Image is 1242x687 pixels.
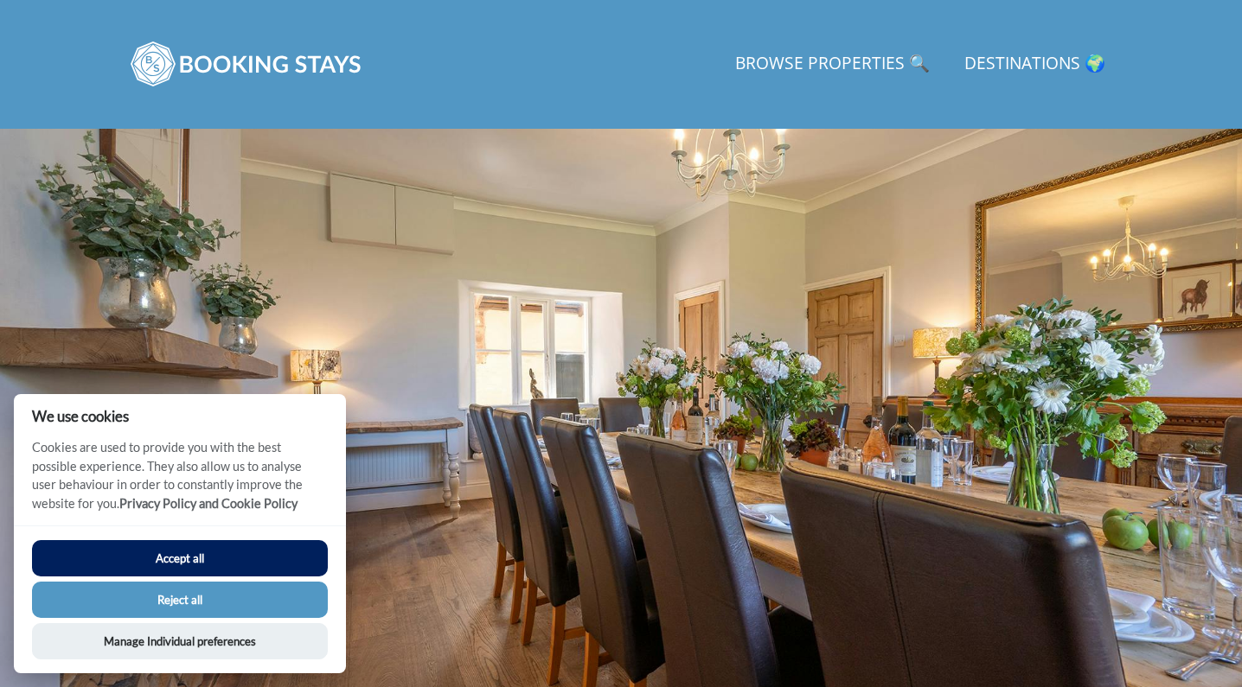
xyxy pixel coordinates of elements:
[32,582,328,618] button: Reject all
[32,540,328,576] button: Accept all
[728,45,937,84] a: Browse Properties 🔍
[14,438,346,525] p: Cookies are used to provide you with the best possible experience. They also allow us to analyse ...
[130,21,363,107] img: BookingStays
[14,408,346,424] h2: We use cookies
[32,623,328,659] button: Manage Individual preferences
[119,496,298,511] a: Privacy Policy and Cookie Policy
[957,45,1112,84] a: Destinations 🌍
